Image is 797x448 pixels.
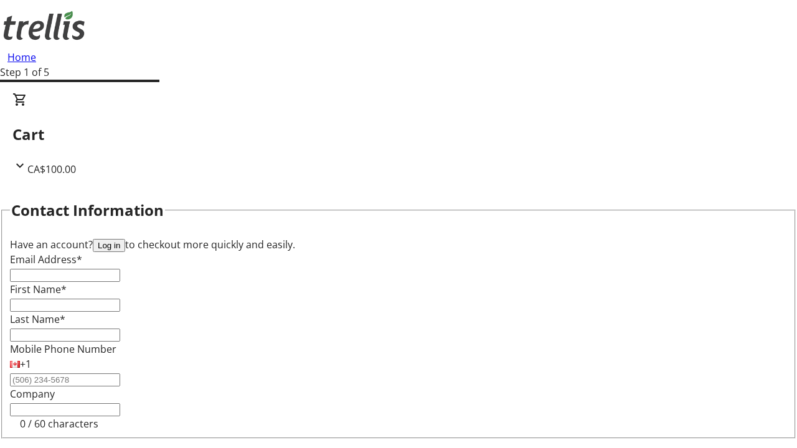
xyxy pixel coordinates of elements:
h2: Cart [12,123,785,146]
h2: Contact Information [11,199,164,222]
tr-character-limit: 0 / 60 characters [20,417,98,431]
div: Have an account? to checkout more quickly and easily. [10,237,787,252]
button: Log in [93,239,125,252]
label: Email Address* [10,253,82,266]
label: Company [10,387,55,401]
label: Mobile Phone Number [10,342,116,356]
label: Last Name* [10,312,65,326]
label: First Name* [10,282,67,296]
input: (506) 234-5678 [10,373,120,386]
span: CA$100.00 [27,162,76,176]
div: CartCA$100.00 [12,92,785,177]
